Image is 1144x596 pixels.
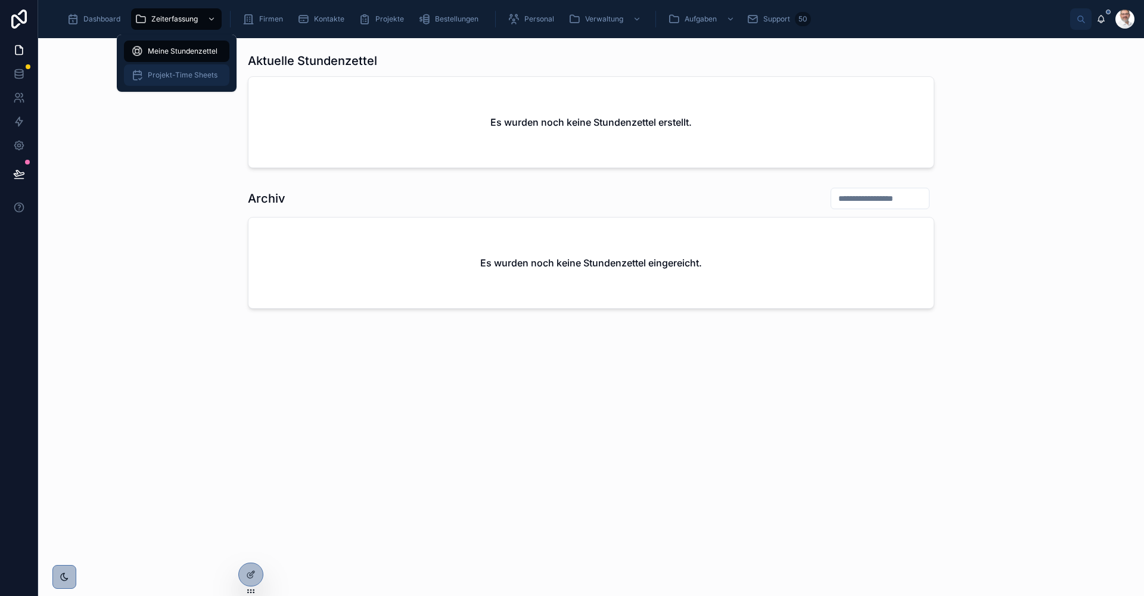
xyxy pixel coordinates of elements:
[565,8,647,30] a: Verwaltung
[151,14,198,24] span: Zeiterfassung
[124,64,229,86] a: Projekt-Time Sheets
[504,8,562,30] a: Personal
[248,190,285,207] h1: Archiv
[131,8,222,30] a: Zeiterfassung
[248,52,377,69] h1: Aktuelle Stundenzettel
[355,8,412,30] a: Projekte
[664,8,741,30] a: Aufgaben
[585,14,623,24] span: Verwaltung
[763,14,790,24] span: Support
[524,14,554,24] span: Personal
[294,8,353,30] a: Kontakte
[83,14,120,24] span: Dashboard
[314,14,344,24] span: Kontakte
[435,14,478,24] span: Bestellungen
[57,6,1070,32] div: scrollable content
[685,14,717,24] span: Aufgaben
[490,115,692,129] h2: Es wurden noch keine Stundenzettel erstellt.
[480,256,702,270] h2: Es wurden noch keine Stundenzettel eingereicht.
[148,70,217,80] span: Projekt-Time Sheets
[795,12,811,26] div: 50
[63,8,129,30] a: Dashboard
[124,41,229,62] a: Meine Stundenzettel
[148,46,217,56] span: Meine Stundenzettel
[239,8,291,30] a: Firmen
[259,14,283,24] span: Firmen
[743,8,815,30] a: Support50
[415,8,487,30] a: Bestellungen
[375,14,404,24] span: Projekte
